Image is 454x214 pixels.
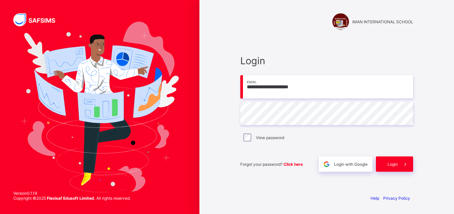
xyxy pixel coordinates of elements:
span: Login with Google [334,162,368,167]
img: SAFSIMS Logo [13,13,63,26]
span: IMAN INTERNATIONAL SCHOOL [352,19,413,24]
a: Privacy Policy [383,196,410,201]
a: Help [371,196,379,201]
img: Hero Image [21,22,179,192]
strong: Flexisaf Edusoft Limited. [47,196,95,201]
span: Login [240,55,413,67]
span: Copyright © 2025 All rights reserved. [13,196,131,201]
span: Version 0.1.19 [13,191,131,196]
span: Forgot your password? [240,162,303,167]
a: Click here [284,162,303,167]
label: View password [256,135,284,140]
img: google.396cfc9801f0270233282035f929180a.svg [323,160,330,168]
span: Login [388,162,398,167]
